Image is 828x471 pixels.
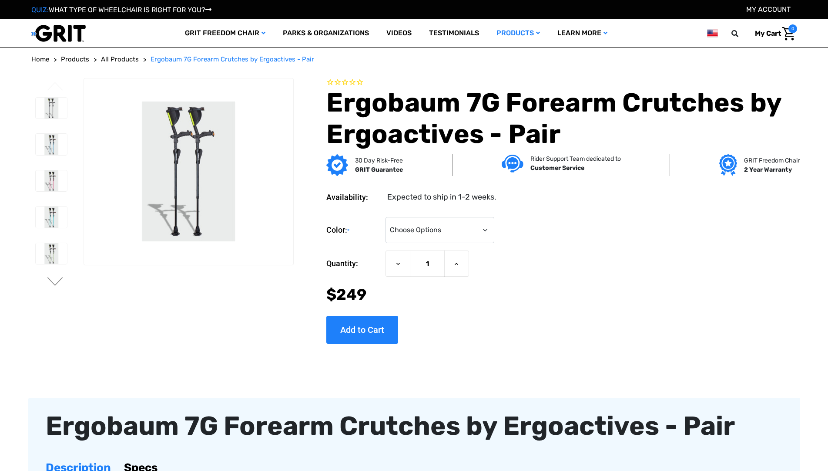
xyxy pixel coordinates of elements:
[788,24,797,33] span: 0
[31,24,86,42] img: GRIT All-Terrain Wheelchair and Mobility Equipment
[84,102,293,241] img: Ergobaum 7G Forearm Crutches by Ergoactives - Pair
[735,24,748,43] input: Search
[387,191,496,203] dd: Expected to ship in 1-2 weeks.
[31,55,49,63] span: Home
[151,54,314,64] a: Ergobaum 7G Forearm Crutches by Ergoactives - Pair
[46,277,64,288] button: Go to slide 2 of 5
[101,55,139,63] span: All Products
[326,87,797,150] h1: Ergobaum 7G Forearm Crutches by Ergoactives - Pair
[326,154,348,176] img: GRIT Guarantee
[36,170,67,192] img: Ergobaum 7G Forearm Crutches by Ergoactives - Pair
[31,54,797,64] nav: Breadcrumb
[378,19,420,47] a: Videos
[31,54,49,64] a: Home
[61,54,89,64] a: Products
[326,285,366,304] span: $249
[488,19,549,47] a: Products
[502,155,523,173] img: Customer service
[36,243,67,264] img: Ergobaum 7G Forearm Crutches by Ergoactives - Pair
[326,217,381,244] label: Color:
[326,251,381,277] label: Quantity:
[746,5,791,14] a: Account
[36,98,67,119] img: Ergobaum 7G Forearm Crutches by Ergoactives - Pair
[744,156,800,165] p: GRIT Freedom Chair
[748,24,797,43] a: Cart with 0 items
[530,164,584,172] strong: Customer Service
[355,156,403,165] p: 30 Day Risk-Free
[744,166,792,173] strong: 2 Year Warranty
[176,19,274,47] a: GRIT Freedom Chair
[326,191,381,203] dt: Availability:
[61,55,89,63] span: Products
[783,415,824,456] iframe: Tidio Chat
[549,19,616,47] a: Learn More
[719,154,737,176] img: Grit freedom
[151,55,314,63] span: Ergobaum 7G Forearm Crutches by Ergoactives - Pair
[420,19,488,47] a: Testimonials
[46,407,783,446] div: Ergobaum 7G Forearm Crutches by Ergoactives - Pair
[782,27,795,41] img: Cart
[755,29,781,37] span: My Cart
[36,134,67,155] img: Ergobaum 7G Forearm Crutches by Ergoactives - Pair
[31,6,211,14] a: QUIZ:WHAT TYPE OF WHEELCHAIR IS RIGHT FOR YOU?
[36,207,67,228] img: Ergobaum 7G Forearm Crutches by Ergoactives - Pair
[46,82,64,92] button: Go to slide 5 of 5
[326,316,398,344] input: Add to Cart
[707,28,717,39] img: us.png
[101,54,139,64] a: All Products
[31,6,49,14] span: QUIZ:
[355,166,403,173] strong: GRIT Guarantee
[326,78,797,88] span: Rated 0.0 out of 5 stars 0 reviews
[530,154,621,163] p: Rider Support Team dedicated to
[274,19,378,47] a: Parks & Organizations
